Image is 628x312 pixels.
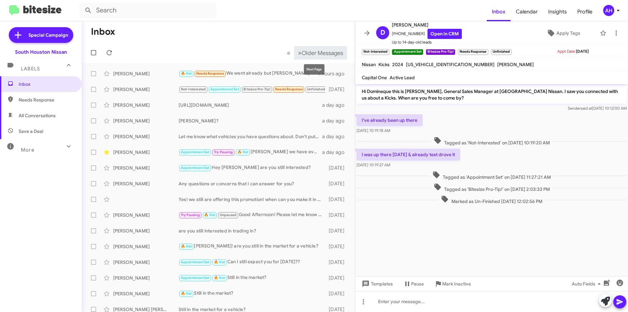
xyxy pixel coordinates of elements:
div: are you still interested in trading in? [179,228,325,234]
span: Appt Date: [557,49,576,54]
span: Appointment Set [181,166,210,170]
div: [PERSON_NAME] [113,118,179,124]
span: Sender [DATE] 10:12:00 AM [568,106,627,111]
button: AH [598,5,621,16]
span: Unpaused [220,213,237,217]
a: Special Campaign [9,27,73,43]
span: Up to 14-day-old leads [392,39,462,46]
span: Insights [543,2,572,21]
span: Needs Response [196,71,224,76]
span: All Conversations [19,112,56,119]
span: Try Pausing [214,150,233,154]
div: Still in the market? [179,290,325,297]
span: 🔥 Hot [181,244,192,248]
span: Templates [360,278,393,290]
input: Search [79,3,217,18]
span: 🔥 Hot [214,276,225,280]
div: [PERSON_NAME] [113,275,179,281]
div: [PERSON_NAME] [113,165,179,171]
span: Unfinished [307,87,325,91]
span: Apply Tags [556,27,580,39]
small: Appointment Set [392,49,423,55]
div: [PERSON_NAME] [113,149,179,156]
span: Calendar [511,2,543,21]
span: [DATE] 10:19:27 AM [357,162,390,167]
div: [DATE] [325,212,350,218]
div: [PERSON_NAME] [113,70,179,77]
div: a day ago [322,102,350,108]
div: [DATE] [325,259,350,266]
span: Kicks [378,62,390,67]
span: Not-Interested [181,87,206,91]
div: [DATE] [325,165,350,171]
button: Auto Fields [567,278,608,290]
span: Tagged as 'Appointment Set' on [DATE] 11:27:21 AM [430,171,553,180]
span: Active Lead [390,75,415,81]
small: Not-Interested [362,49,389,55]
button: Mark Inactive [429,278,476,290]
div: [DATE] [325,290,350,297]
small: Bitesize Pro-Tip! [426,49,455,55]
div: [PERSON_NAME]! are you still in the market for a vehicle? [179,243,325,250]
div: [DATE] [325,243,350,250]
span: Needs Response [275,87,303,91]
div: [PERSON_NAME] [113,290,179,297]
span: Tagged as 'Not-Interested' on [DATE] 10:19:20 AM [431,137,552,146]
span: Appointment Set [210,87,239,91]
div: [DATE] [325,180,350,187]
span: [PERSON_NAME] [392,21,462,29]
div: AH [603,5,614,16]
span: « [287,49,290,57]
span: Older Messages [302,49,343,57]
span: » [298,49,302,57]
div: [PERSON_NAME] [113,228,179,234]
div: South Houston Nissan [15,49,67,55]
div: a day ago [322,118,350,124]
div: [DATE] [325,275,350,281]
span: Nissan [362,62,376,67]
div: [PERSON_NAME] [113,180,179,187]
span: 🔥 Hot [181,291,192,296]
span: Save a Deal [19,128,43,135]
small: Unfinished [491,49,512,55]
span: Labels [21,66,40,72]
div: [DATE] [325,228,350,234]
div: [PERSON_NAME] [113,86,179,93]
span: [PHONE_NUMBER] [392,29,462,39]
small: Needs Response [458,49,488,55]
div: Any questions or concerns that I can answer for you? [179,180,325,187]
div: a day ago [322,149,350,156]
div: [URL][DOMAIN_NAME] [179,102,322,108]
a: Inbox [487,2,511,21]
span: [PERSON_NAME] [497,62,534,67]
div: [PERSON_NAME] [113,102,179,108]
div: a day ago [322,133,350,140]
div: [PERSON_NAME] [113,259,179,266]
span: [DATE] [576,49,589,54]
div: Hey [PERSON_NAME] are you still interested? [179,164,325,172]
div: Yes! we still are offering this promotion! when can you make it in with a proof of income, reside... [179,196,325,203]
button: Pause [398,278,429,290]
div: I was up there [DATE] & already test drove it [179,85,325,93]
nav: Page navigation example [283,46,347,60]
span: Special Campaign [28,32,68,38]
div: [PERSON_NAME] [113,212,179,218]
span: [DATE] 10:19:18 AM [357,128,390,133]
p: I've already been up there [357,114,423,126]
span: D [380,28,385,38]
span: 2024 [392,62,403,67]
span: Pause [411,278,424,290]
span: Mark Inactive [442,278,471,290]
span: Appointment Set [181,150,210,154]
button: Templates [355,278,398,290]
div: [PERSON_NAME] we have everything ready to go for you to sign is there a concern holding you back? [179,148,322,156]
span: Tagged as 'Bitesize Pro-Tip!' on [DATE] 2:03:33 PM [431,183,552,193]
span: Bitesize Pro-Tip! [243,87,270,91]
span: 🔥 Hot [204,213,215,217]
span: More [21,147,34,153]
span: 🔥 Hot [181,71,192,76]
p: Hi Domineque this is [PERSON_NAME], General Sales Manager at [GEOGRAPHIC_DATA] Nissan. I saw you ... [357,85,627,104]
a: Open in CRM [427,29,462,39]
span: Marked as Un-Finished [DATE] 12:02:56 PM [438,195,545,205]
p: I was up there [DATE] & already test drove it [357,149,460,160]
